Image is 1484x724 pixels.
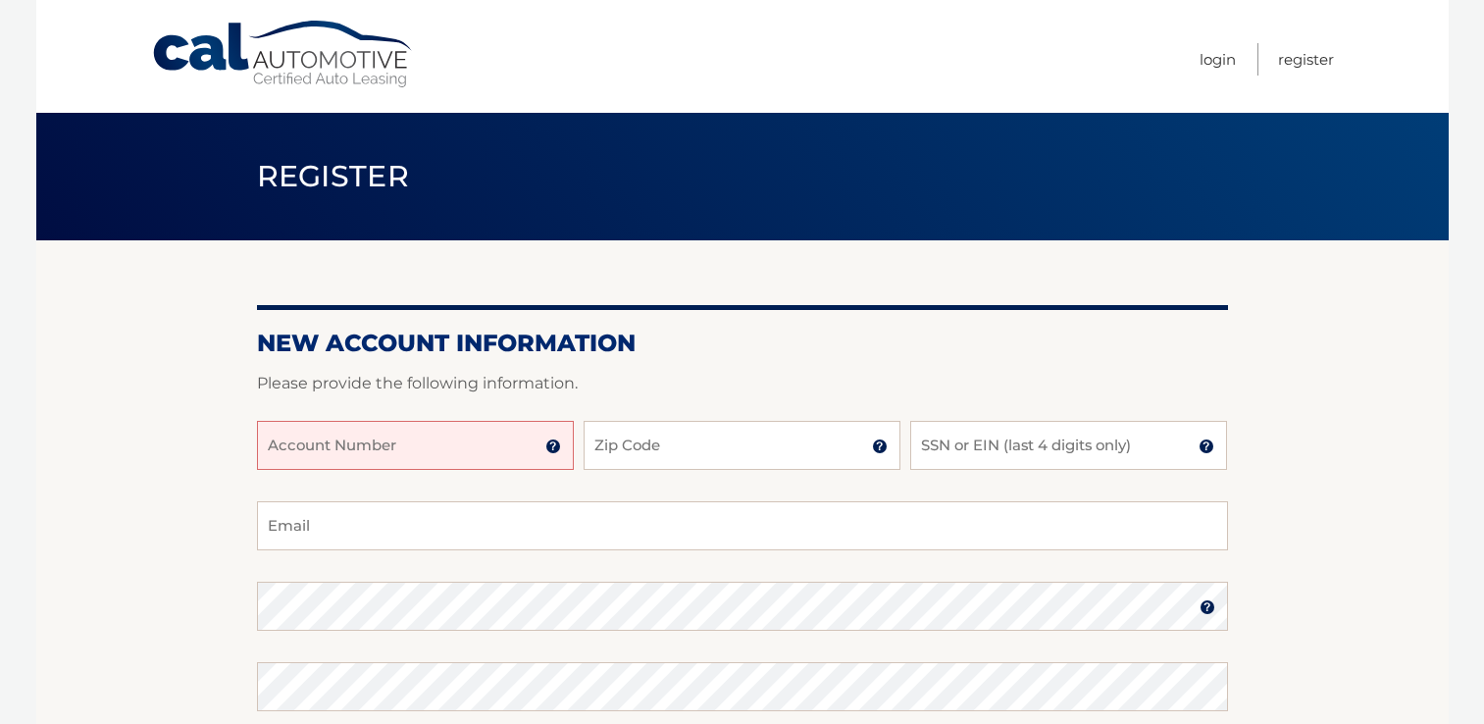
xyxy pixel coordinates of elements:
[257,421,574,470] input: Account Number
[257,501,1228,550] input: Email
[584,421,900,470] input: Zip Code
[545,439,561,454] img: tooltip.svg
[872,439,888,454] img: tooltip.svg
[257,158,410,194] span: Register
[910,421,1227,470] input: SSN or EIN (last 4 digits only)
[1200,43,1236,76] a: Login
[257,329,1228,358] h2: New Account Information
[151,20,416,89] a: Cal Automotive
[1278,43,1334,76] a: Register
[1200,599,1215,615] img: tooltip.svg
[1199,439,1214,454] img: tooltip.svg
[257,370,1228,397] p: Please provide the following information.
